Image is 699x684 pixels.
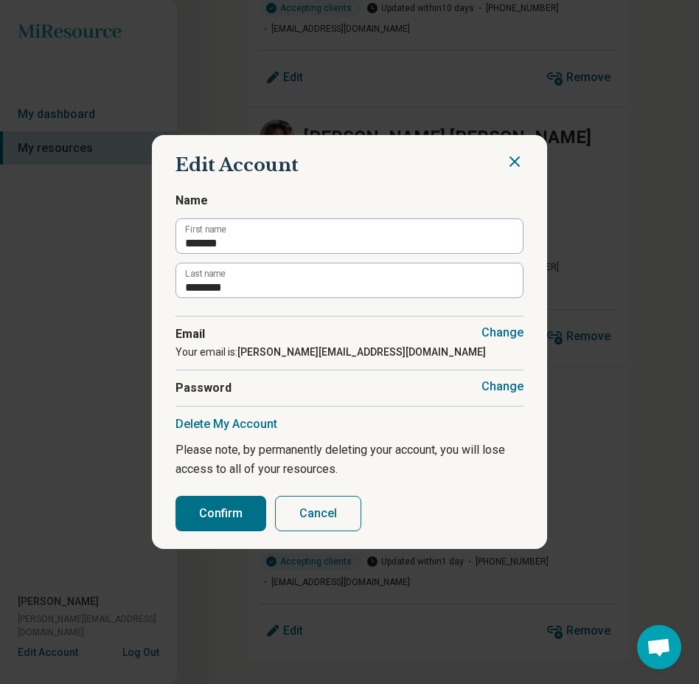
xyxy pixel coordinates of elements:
h2: Edit Account [175,153,524,178]
span: Name [175,192,524,210]
strong: [PERSON_NAME][EMAIL_ADDRESS][DOMAIN_NAME] [237,346,486,358]
button: Change [481,325,524,340]
button: Close [506,153,524,170]
span: Your email is: [175,346,486,358]
p: Please note, by permanently deleting your account, you will lose access to all of your resources. [175,441,524,478]
span: Password [175,379,524,397]
button: Change [481,379,524,394]
button: Cancel [275,496,361,531]
span: Email [175,325,524,343]
button: Delete My Account [175,417,277,432]
button: Confirm [175,496,266,531]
